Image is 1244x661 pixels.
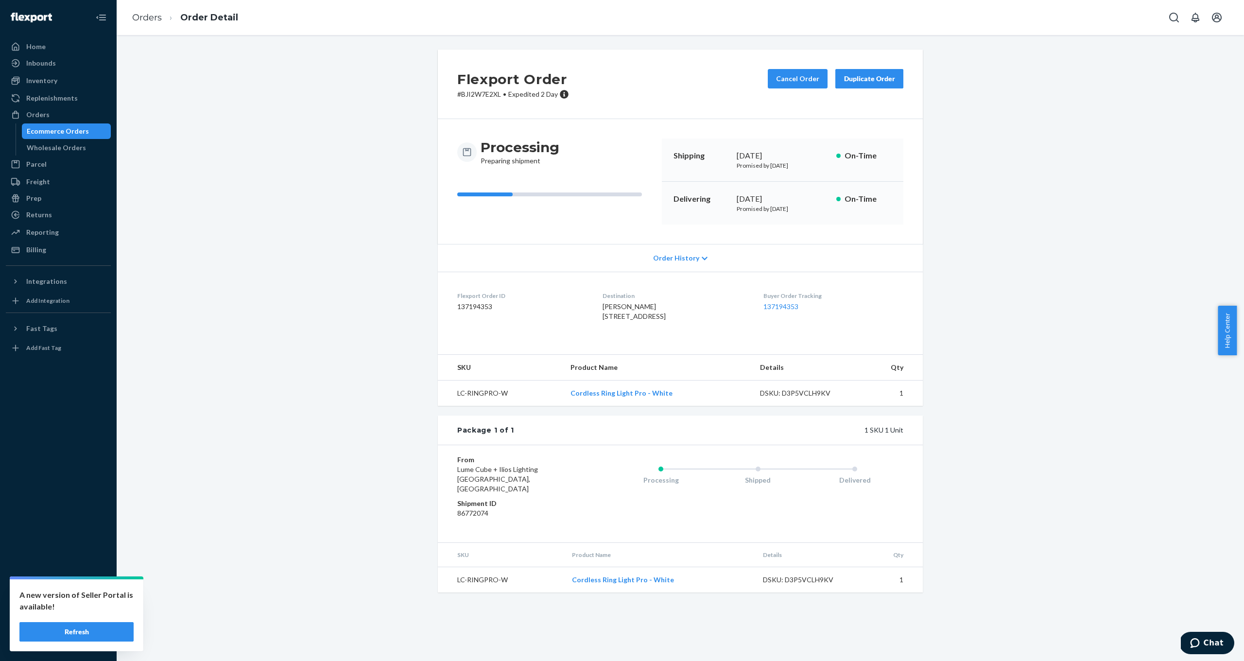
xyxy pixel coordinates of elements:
button: Duplicate Order [835,69,903,88]
div: Inbounds [26,58,56,68]
a: Cordless Ring Light Pro - White [570,389,673,397]
a: Order Detail [180,12,238,23]
th: SKU [438,355,563,381]
a: Reporting [6,225,111,240]
div: Integrations [26,277,67,286]
div: Inventory [26,76,57,86]
td: LC-RINGPRO-W [438,381,563,406]
th: SKU [438,543,564,567]
div: Prep [26,193,41,203]
div: Home [26,42,46,52]
button: Fast Tags [6,321,111,336]
a: Help Center [6,617,111,633]
a: Wholesale Orders [22,140,111,156]
button: Cancel Order [768,69,828,88]
div: Delivered [806,475,903,485]
div: Reporting [26,227,59,237]
iframe: Opens a widget where you can chat to one of our agents [1181,632,1234,656]
div: Parcel [26,159,47,169]
a: Inbounds [6,55,111,71]
button: Help Center [1218,306,1237,355]
button: Open Search Box [1164,8,1184,27]
h2: Flexport Order [457,69,569,89]
a: Prep [6,191,111,206]
div: DSKU: D3P5VCLH9KV [763,575,854,585]
th: Product Name [564,543,755,567]
p: A new version of Seller Portal is available! [19,589,134,612]
a: Add Integration [6,293,111,309]
dt: Shipment ID [457,499,573,508]
a: Parcel [6,157,111,172]
div: Package 1 of 1 [457,425,514,435]
button: Talk to Support [6,601,111,616]
th: Qty [859,355,923,381]
p: Promised by [DATE] [737,161,829,170]
td: 1 [859,381,923,406]
a: Add Fast Tag [6,340,111,356]
a: Returns [6,207,111,223]
div: Replenishments [26,93,78,103]
dt: Buyer Order Tracking [763,292,903,300]
img: Flexport logo [11,13,52,22]
div: Ecommerce Orders [27,126,89,136]
div: Add Integration [26,296,69,305]
button: Give Feedback [6,634,111,649]
div: Billing [26,245,46,255]
th: Qty [862,543,923,567]
div: Duplicate Order [844,74,895,84]
dt: Flexport Order ID [457,292,587,300]
span: • [503,90,506,98]
p: On-Time [845,193,892,205]
button: Open account menu [1207,8,1227,27]
div: Wholesale Orders [27,143,86,153]
dt: From [457,455,573,465]
div: Freight [26,177,50,187]
div: Add Fast Tag [26,344,61,352]
ol: breadcrumbs [124,3,246,32]
th: Details [755,543,862,567]
p: Shipping [674,150,729,161]
div: [DATE] [737,150,829,161]
div: [DATE] [737,193,829,205]
div: 1 SKU 1 Unit [514,425,903,435]
span: Expedited 2 Day [508,90,558,98]
span: Lume Cube + Ilios Lighting [GEOGRAPHIC_DATA], [GEOGRAPHIC_DATA] [457,465,538,493]
a: Ecommerce Orders [22,123,111,139]
div: Shipped [709,475,807,485]
a: Freight [6,174,111,190]
th: Product Name [563,355,752,381]
dd: 137194353 [457,302,587,312]
a: Orders [132,12,162,23]
a: Inventory [6,73,111,88]
a: Cordless Ring Light Pro - White [572,575,674,584]
span: [PERSON_NAME] [STREET_ADDRESS] [603,302,666,320]
a: Orders [6,107,111,122]
p: Delivering [674,193,729,205]
a: Billing [6,242,111,258]
div: DSKU: D3P5VCLH9KV [760,388,851,398]
button: Refresh [19,622,134,642]
div: Returns [26,210,52,220]
span: Order History [653,253,699,263]
h3: Processing [481,139,559,156]
a: Home [6,39,111,54]
a: Replenishments [6,90,111,106]
td: LC-RINGPRO-W [438,567,564,593]
button: Open notifications [1186,8,1205,27]
a: 137194353 [763,302,798,311]
button: Close Navigation [91,8,111,27]
div: Fast Tags [26,324,57,333]
div: Orders [26,110,50,120]
p: On-Time [845,150,892,161]
button: Integrations [6,274,111,289]
th: Details [752,355,859,381]
td: 1 [862,567,923,593]
div: Processing [612,475,709,485]
dt: Destination [603,292,747,300]
dd: 86772074 [457,508,573,518]
a: Settings [6,584,111,600]
p: # BJI2W7E2XL [457,89,569,99]
div: Preparing shipment [481,139,559,166]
